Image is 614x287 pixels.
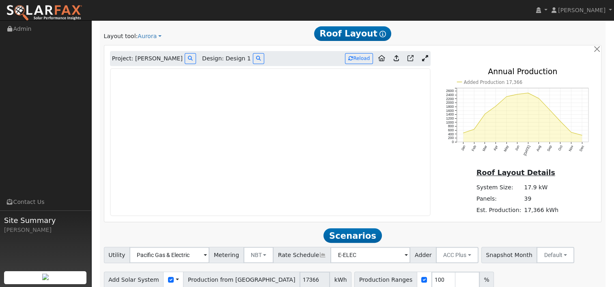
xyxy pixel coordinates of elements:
[523,182,560,193] td: 17.9 kW
[506,96,507,97] circle: onclick=""
[6,4,82,21] img: SolarFax
[314,26,392,41] span: Roof Layout
[475,182,522,193] td: System Size:
[446,89,454,93] text: 2600
[138,32,162,41] a: Aurora
[104,247,130,263] span: Utility
[436,247,478,263] button: ACC Plus
[448,128,454,132] text: 600
[446,120,454,124] text: 1000
[446,101,454,105] text: 2000
[471,145,477,152] text: Feb
[579,145,585,152] text: Dec
[446,97,454,101] text: 2200
[484,114,485,115] circle: onclick=""
[112,54,183,63] span: Project: [PERSON_NAME]
[475,193,522,204] td: Panels:
[390,52,402,65] a: Upload consumption to Aurora project
[446,105,454,109] text: 1800
[557,145,563,152] text: Oct
[330,247,410,263] input: Select a Rate Schedule
[446,109,454,113] text: 1600
[481,247,537,263] span: Snapshot Month
[42,274,49,280] img: retrieve
[558,7,605,13] span: [PERSON_NAME]
[452,140,454,144] text: 0
[523,204,560,216] td: 17,366 kWh
[448,132,454,136] text: 400
[568,145,574,152] text: Nov
[536,247,574,263] button: Default
[129,247,209,263] input: Select a Utility
[514,145,520,152] text: Jun
[463,79,522,85] text: Added Production 17,366
[446,93,454,97] text: 2400
[448,136,454,140] text: 200
[202,54,251,63] span: Design: Design 1
[379,31,386,37] i: Show Help
[463,133,464,134] circle: onclick=""
[345,53,373,64] button: Reload
[4,226,87,234] div: [PERSON_NAME]
[503,145,509,153] text: May
[546,145,553,152] text: Sep
[448,124,454,129] text: 800
[538,98,539,99] circle: onclick=""
[323,228,381,243] span: Scenarios
[460,145,466,152] text: Jan
[473,129,474,130] circle: onclick=""
[535,145,542,152] text: Aug
[481,145,487,152] text: Mar
[475,204,522,216] td: Est. Production:
[410,247,436,263] span: Adder
[582,135,583,136] circle: onclick=""
[495,105,496,107] circle: onclick=""
[527,92,528,94] circle: onclick=""
[549,109,550,110] circle: onclick=""
[209,247,244,263] span: Metering
[243,247,274,263] button: NBT
[523,193,560,204] td: 39
[446,116,454,120] text: 1200
[404,52,417,65] a: Open in Aurora
[419,53,431,65] a: Expand Aurora window
[560,121,561,122] circle: onclick=""
[571,132,572,133] circle: onclick=""
[517,94,518,95] circle: onclick=""
[523,145,531,156] text: [DATE]
[488,68,557,76] text: Annual Production
[446,113,454,117] text: 1400
[375,52,388,65] a: Aurora to Home
[493,145,499,151] text: Apr
[104,33,138,39] span: Layout tool:
[4,215,87,226] span: Site Summary
[273,247,331,263] span: Rate Schedule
